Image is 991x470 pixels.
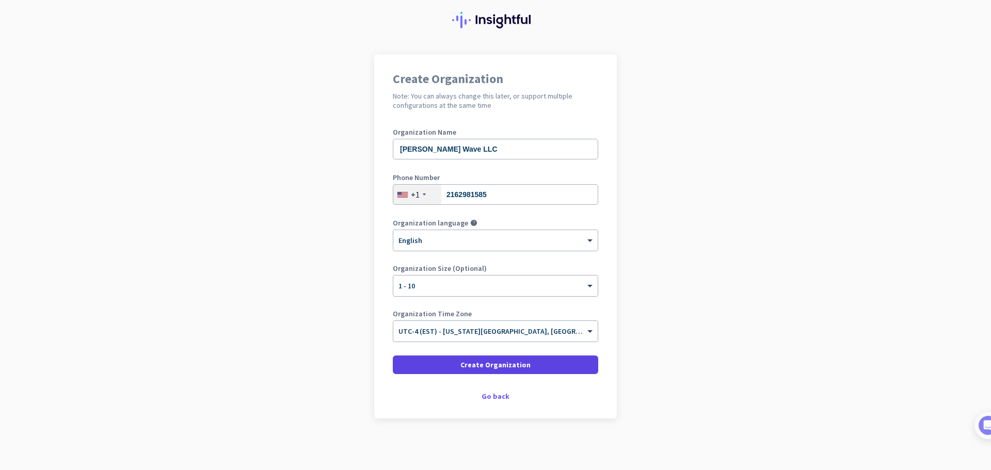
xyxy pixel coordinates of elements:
[393,139,598,159] input: What is the name of your organization?
[393,265,598,272] label: Organization Size (Optional)
[393,184,598,205] input: 201-555-0123
[411,189,420,200] div: +1
[393,91,598,110] h2: Note: You can always change this later, or support multiple configurations at the same time
[393,73,598,85] h1: Create Organization
[452,12,539,28] img: Insightful
[470,219,477,226] i: help
[460,360,531,370] span: Create Organization
[393,219,468,226] label: Organization language
[393,355,598,374] button: Create Organization
[393,128,598,136] label: Organization Name
[393,174,598,181] label: Phone Number
[393,310,598,317] label: Organization Time Zone
[393,393,598,400] div: Go back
